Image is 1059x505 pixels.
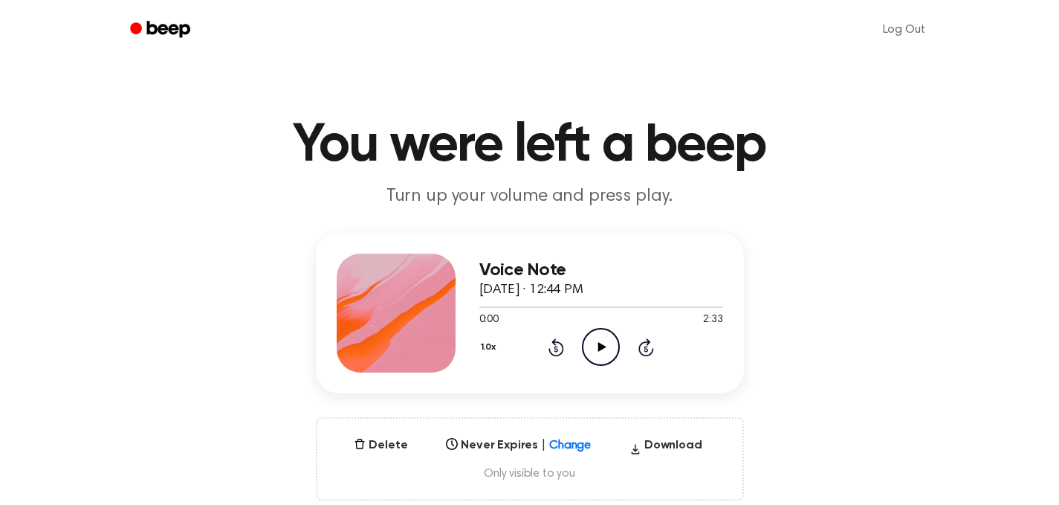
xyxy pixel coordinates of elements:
button: Delete [348,437,413,454]
button: Download [624,437,708,460]
button: 1.0x [479,335,502,360]
p: Turn up your volume and press play. [244,184,815,209]
span: 2:33 [703,312,722,328]
span: 0:00 [479,312,499,328]
span: [DATE] · 12:44 PM [479,283,583,297]
a: Log Out [868,12,940,48]
h1: You were left a beep [149,119,910,173]
a: Beep [120,16,204,45]
span: Only visible to you [335,466,725,481]
h3: Voice Note [479,260,723,280]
